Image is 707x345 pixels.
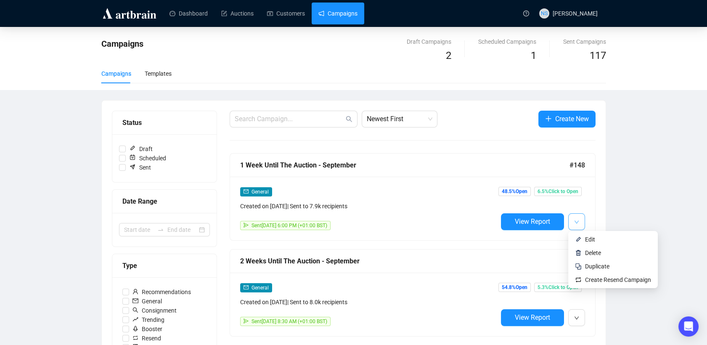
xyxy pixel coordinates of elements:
div: 1 Week Until The Auction - September [240,160,569,170]
span: mail [132,298,138,304]
span: user [132,289,138,295]
div: Campaigns [101,69,131,78]
span: View Report [515,218,550,226]
span: 6.5% Click to Open [534,187,582,196]
div: Created on [DATE] | Sent to 8.0k recipients [240,297,498,307]
span: plus [545,115,552,122]
span: search [346,116,352,122]
span: Resend [129,334,164,343]
span: mail [244,285,249,290]
a: 1 Week Until The Auction - September#148mailGeneralCreated on [DATE]| Sent to 7.9k recipientssend... [230,153,596,241]
span: Booster [129,324,166,334]
div: Draft Campaigns [407,37,451,46]
span: Trending [129,315,168,324]
span: retweet [132,335,138,341]
button: View Report [501,309,564,326]
button: Create New [538,111,596,127]
div: Sent Campaigns [563,37,606,46]
a: Auctions [221,3,254,24]
span: [PERSON_NAME] [553,10,598,17]
span: Newest First [367,111,432,127]
span: Sent [126,163,154,172]
span: Sent [DATE] 8:30 AM (+01:00 BST) [252,318,327,324]
a: Campaigns [318,3,357,24]
span: question-circle [523,11,529,16]
span: rocket [132,326,138,332]
span: 54.8% Open [498,283,531,292]
span: Consignment [129,306,180,315]
div: Type [122,260,207,271]
img: svg+xml;base64,PHN2ZyB4bWxucz0iaHR0cDovL3d3dy53My5vcmcvMjAwMC9zdmciIHhtbG5zOnhsaW5rPSJodHRwOi8vd3... [575,236,582,243]
img: svg+xml;base64,PHN2ZyB4bWxucz0iaHR0cDovL3d3dy53My5vcmcvMjAwMC9zdmciIHdpZHRoPSIyNCIgaGVpZ2h0PSIyNC... [575,263,582,270]
span: send [244,318,249,324]
span: NS [541,9,548,18]
span: General [129,297,165,306]
span: Delete [585,249,601,256]
img: logo [101,7,158,20]
span: Edit [585,236,595,243]
div: Open Intercom Messenger [678,316,699,337]
img: svg+xml;base64,PHN2ZyB4bWxucz0iaHR0cDovL3d3dy53My5vcmcvMjAwMC9zdmciIHhtbG5zOnhsaW5rPSJodHRwOi8vd3... [575,249,582,256]
div: Templates [145,69,172,78]
span: Create New [555,114,589,124]
span: swap-right [157,226,164,233]
span: 117 [590,50,606,61]
span: down [574,316,579,321]
span: send [244,223,249,228]
span: Duplicate [585,263,609,270]
span: rise [132,316,138,322]
span: General [252,285,269,291]
div: Status [122,117,207,128]
span: 2 [446,50,451,61]
span: Campaigns [101,39,143,49]
span: Sent [DATE] 6:00 PM (+01:00 BST) [252,223,327,228]
a: 2 Weeks Until The Auction - September#147mailGeneralCreated on [DATE]| Sent to 8.0k recipientssen... [230,249,596,337]
span: General [252,189,269,195]
span: Recommendations [129,287,194,297]
span: 5.3% Click to Open [534,283,582,292]
span: Draft [126,144,156,154]
span: 48.5% Open [498,187,531,196]
span: #148 [569,160,585,170]
a: Dashboard [169,3,208,24]
span: View Report [515,313,550,321]
a: Customers [267,3,305,24]
div: Scheduled Campaigns [478,37,536,46]
input: Search Campaign... [235,114,344,124]
span: to [157,226,164,233]
span: search [132,307,138,313]
span: 1 [531,50,536,61]
input: End date [167,225,197,234]
span: mail [244,189,249,194]
img: retweet.svg [575,276,582,283]
input: Start date [124,225,154,234]
div: 2 Weeks Until The Auction - September [240,256,569,266]
span: Create Resend Campaign [585,276,651,283]
button: View Report [501,213,564,230]
div: Date Range [122,196,207,207]
div: Created on [DATE] | Sent to 7.9k recipients [240,202,498,211]
span: Scheduled [126,154,169,163]
span: down [574,220,579,225]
